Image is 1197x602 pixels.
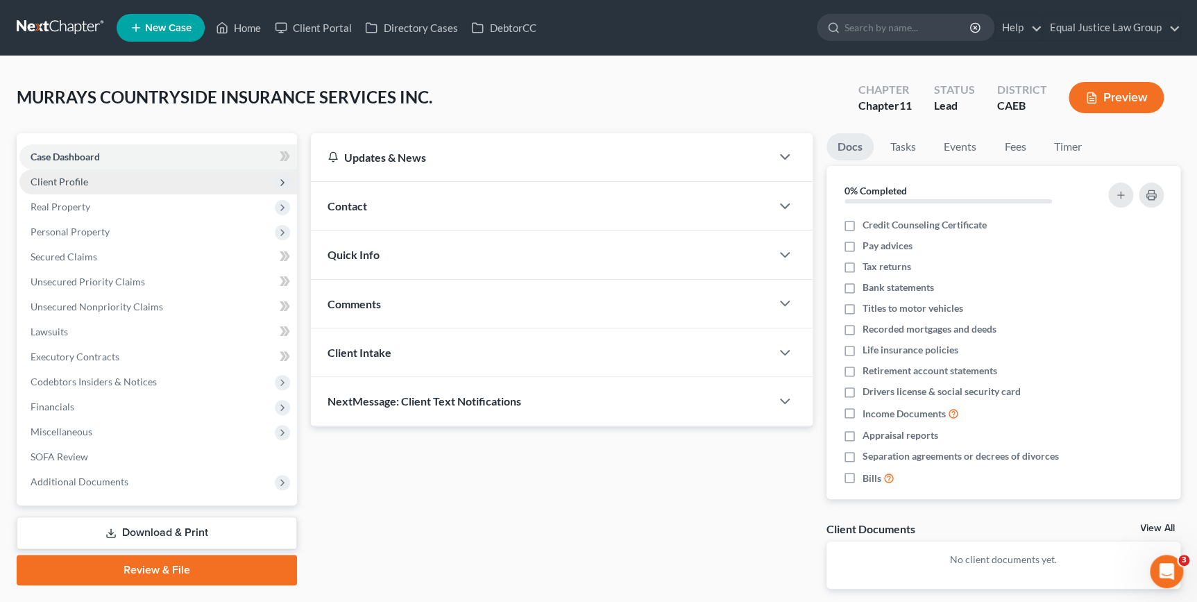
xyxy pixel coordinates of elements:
[464,15,543,40] a: DebtorCC
[1043,15,1180,40] a: Equal Justice Law Group
[933,98,974,114] div: Lead
[328,346,391,359] span: Client Intake
[17,517,297,549] a: Download & Print
[19,244,297,269] a: Secured Claims
[879,133,927,160] a: Tasks
[31,376,157,387] span: Codebtors Insiders & Notices
[996,98,1046,114] div: CAEB
[858,98,911,114] div: Chapter
[19,294,297,319] a: Unsecured Nonpriority Claims
[933,82,974,98] div: Status
[31,226,110,237] span: Personal Property
[31,301,163,312] span: Unsecured Nonpriority Claims
[19,319,297,344] a: Lawsuits
[1140,524,1175,533] a: View All
[863,322,996,336] span: Recorded mortgages and deeds
[19,344,297,369] a: Executory Contracts
[863,407,946,421] span: Income Documents
[996,82,1046,98] div: District
[17,87,432,107] span: MURRAYS COUNTRYSIDE INSURANCE SERVICES INC.
[17,555,297,585] a: Review & File
[933,133,987,160] a: Events
[31,451,88,462] span: SOFA Review
[844,15,971,40] input: Search by name...
[838,553,1169,567] p: No client documents yet.
[328,199,367,212] span: Contact
[145,23,192,33] span: New Case
[19,144,297,169] a: Case Dashboard
[31,326,68,337] span: Lawsuits
[858,82,911,98] div: Chapter
[995,15,1042,40] a: Help
[863,471,881,485] span: Bills
[328,150,754,165] div: Updates & News
[844,185,907,197] strong: 0% Completed
[863,218,987,232] span: Credit Counseling Certificate
[31,426,92,437] span: Miscellaneous
[899,99,911,112] span: 11
[268,15,358,40] a: Client Portal
[863,364,997,378] span: Retirement account statements
[31,201,90,212] span: Real Property
[19,444,297,469] a: SOFA Review
[863,239,912,253] span: Pay advices
[826,521,915,536] div: Client Documents
[863,260,911,274] span: Tax returns
[1178,555,1189,566] span: 3
[1043,133,1093,160] a: Timer
[863,281,934,294] span: Bank statements
[31,351,119,362] span: Executory Contracts
[31,151,100,162] span: Case Dashboard
[31,401,74,412] span: Financials
[19,269,297,294] a: Unsecured Priority Claims
[863,428,938,442] span: Appraisal reports
[31,251,97,262] span: Secured Claims
[31,476,128,487] span: Additional Documents
[209,15,268,40] a: Home
[863,385,1021,399] span: Drivers license & social security card
[993,133,1037,160] a: Fees
[358,15,464,40] a: Directory Cases
[863,343,958,357] span: Life insurance policies
[863,301,963,315] span: Titles to motor vehicles
[826,133,874,160] a: Docs
[31,276,145,287] span: Unsecured Priority Claims
[328,248,380,261] span: Quick Info
[863,449,1059,463] span: Separation agreements or decrees of divorces
[31,176,88,187] span: Client Profile
[328,297,381,310] span: Comments
[328,394,521,408] span: NextMessage: Client Text Notifications
[1069,82,1164,113] button: Preview
[1150,555,1183,588] iframe: Intercom live chat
